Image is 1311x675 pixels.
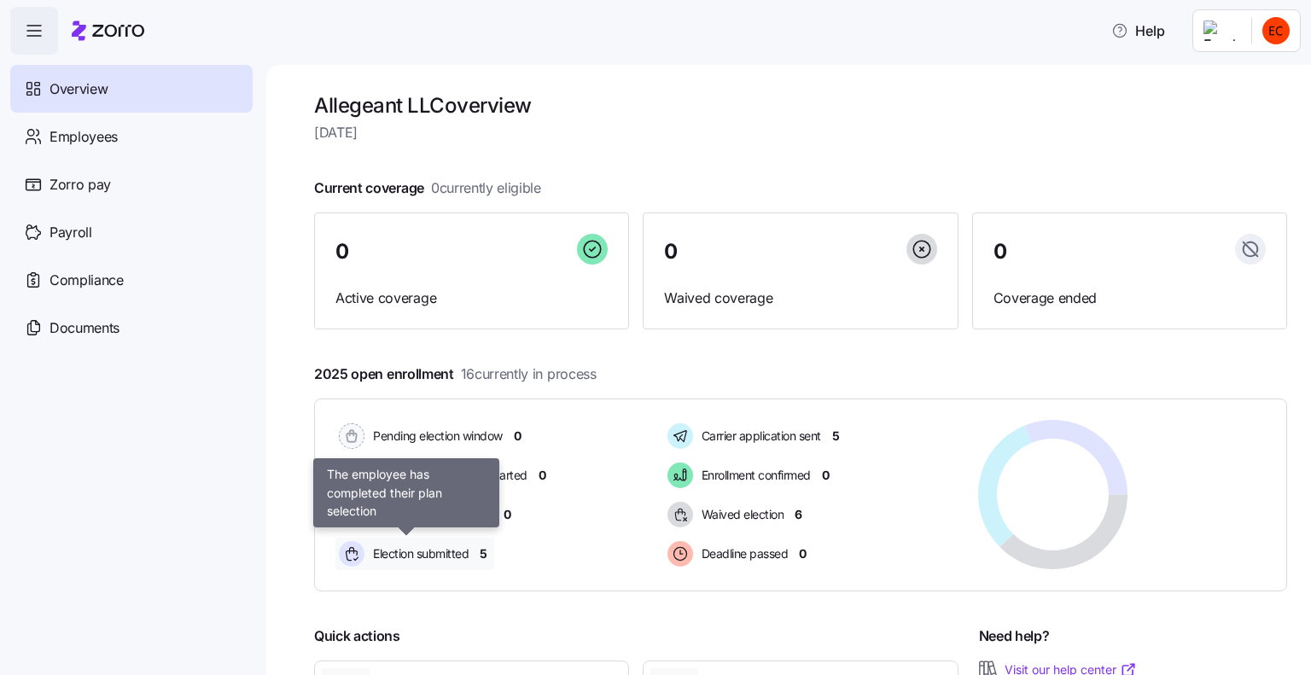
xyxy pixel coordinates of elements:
[1111,20,1165,41] span: Help
[696,545,789,562] span: Deadline passed
[979,626,1050,647] span: Need help?
[696,467,811,484] span: Enrollment confirmed
[480,545,487,562] span: 5
[50,79,108,100] span: Overview
[795,506,802,523] span: 6
[514,428,521,445] span: 0
[431,177,541,199] span: 0 currently eligible
[335,288,608,309] span: Active coverage
[314,177,541,199] span: Current coverage
[314,364,597,385] span: 2025 open enrollment
[50,270,124,291] span: Compliance
[335,241,349,262] span: 0
[10,256,253,304] a: Compliance
[368,428,503,445] span: Pending election window
[50,174,111,195] span: Zorro pay
[368,506,492,523] span: Election active: Started
[10,113,253,160] a: Employees
[368,467,527,484] span: Election active: Hasn't started
[10,160,253,208] a: Zorro pay
[50,126,118,148] span: Employees
[993,241,1007,262] span: 0
[368,545,469,562] span: Election submitted
[314,122,1287,143] span: [DATE]
[314,626,400,647] span: Quick actions
[504,506,511,523] span: 0
[696,428,821,445] span: Carrier application sent
[10,65,253,113] a: Overview
[832,428,840,445] span: 5
[461,364,597,385] span: 16 currently in process
[314,92,1287,119] h1: Allegeant LLC overview
[993,288,1266,309] span: Coverage ended
[1203,20,1238,41] img: Employer logo
[50,222,92,243] span: Payroll
[696,506,784,523] span: Waived election
[799,545,807,562] span: 0
[822,467,830,484] span: 0
[50,317,119,339] span: Documents
[1262,17,1290,44] img: cc97166a80db72ba115bf250c5d9a898
[664,288,936,309] span: Waived coverage
[1098,14,1179,48] button: Help
[10,304,253,352] a: Documents
[664,241,678,262] span: 0
[539,467,546,484] span: 0
[10,208,253,256] a: Payroll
